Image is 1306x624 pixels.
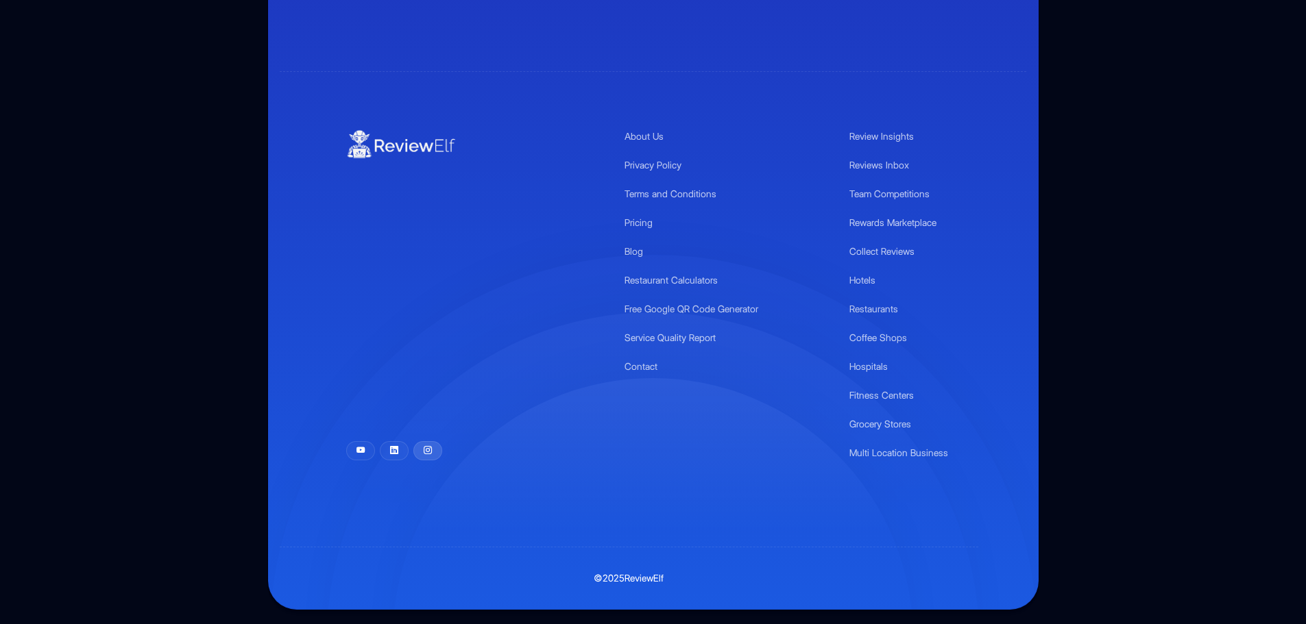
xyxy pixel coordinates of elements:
[618,269,725,292] a: Restaurant Calculators
[618,297,766,321] a: Free Google QR Code Generator
[346,129,613,160] a: ReviewElf Logo
[843,153,917,177] a: Reviews Inbox
[618,182,724,206] a: Terms and Conditions
[618,211,660,235] a: Pricing
[618,240,651,264] a: Blog
[843,384,921,408] a: Fitness Centers
[843,297,906,321] a: Restaurants
[618,153,689,177] a: Privacy Policy
[843,355,895,379] a: Hospitals
[346,129,456,160] img: ReviewElf Logo
[843,240,922,264] a: Collect Reviews
[843,211,944,235] a: Rewards Marketplace
[843,326,915,350] a: Coffee Shops
[618,355,665,379] a: Contact
[843,125,921,149] a: Review Insights
[280,547,978,586] div: © 2025 ReviewElf
[843,412,919,436] a: Grocery Stores
[618,326,723,350] a: Service Quality Report
[843,182,937,206] a: Team Competitions
[843,441,956,465] a: Multi Location Business
[618,125,671,149] a: About Us
[843,269,883,292] a: Hotels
